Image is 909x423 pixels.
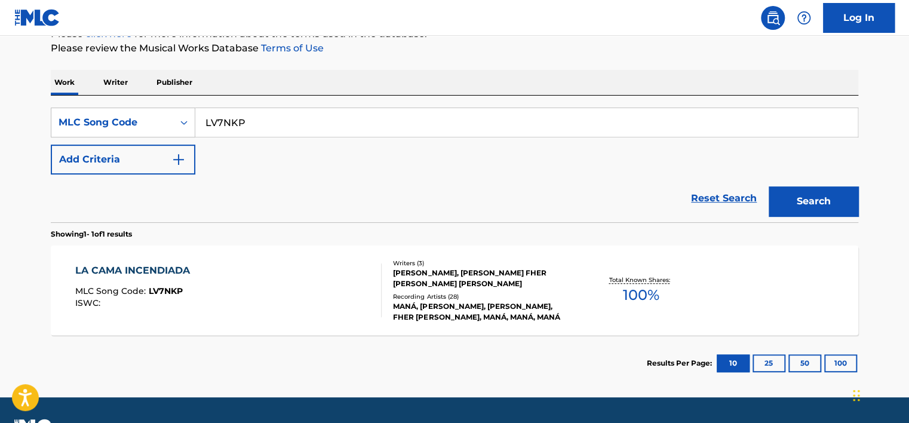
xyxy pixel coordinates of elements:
button: Add Criteria [51,145,195,174]
a: Terms of Use [259,42,324,54]
div: Writers ( 3 ) [393,259,573,268]
p: Total Known Shares: [609,275,672,284]
div: Recording Artists ( 28 ) [393,292,573,301]
p: Publisher [153,70,196,95]
a: LA CAMA INCENDIADAMLC Song Code:LV7NKPISWC:Writers (3)[PERSON_NAME], [PERSON_NAME] FHER [PERSON_N... [51,246,858,335]
p: Results Per Page: [647,358,715,369]
form: Search Form [51,108,858,222]
a: Log In [823,3,895,33]
div: টেনে আনুন [853,378,860,413]
span: LV7NKP [149,286,183,296]
div: [PERSON_NAME], [PERSON_NAME] FHER [PERSON_NAME] [PERSON_NAME] [393,268,573,289]
iframe: Chat Widget [849,366,909,423]
div: Help [792,6,816,30]
div: MLC Song Code [59,115,166,130]
p: Writer [100,70,131,95]
button: 100 [824,354,857,372]
img: MLC Logo [14,9,60,26]
button: 10 [717,354,750,372]
div: LA CAMA INCENDIADA [75,263,196,278]
span: MLC Song Code : [75,286,149,296]
button: Search [769,186,858,216]
button: 25 [753,354,785,372]
a: Reset Search [685,185,763,211]
button: 50 [788,354,821,372]
span: 100 % [622,284,659,306]
img: help [797,11,811,25]
div: চ্যাট উইজেট [849,366,909,423]
img: search [766,11,780,25]
img: 9d2ae6d4665cec9f34b9.svg [171,152,186,167]
a: Public Search [761,6,785,30]
p: Please review the Musical Works Database [51,41,858,56]
p: Work [51,70,78,95]
div: MANÁ, [PERSON_NAME], [PERSON_NAME], FHER [PERSON_NAME], MANÁ, MANÁ, MANÁ [393,301,573,323]
p: Showing 1 - 1 of 1 results [51,229,132,240]
span: ISWC : [75,298,103,308]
